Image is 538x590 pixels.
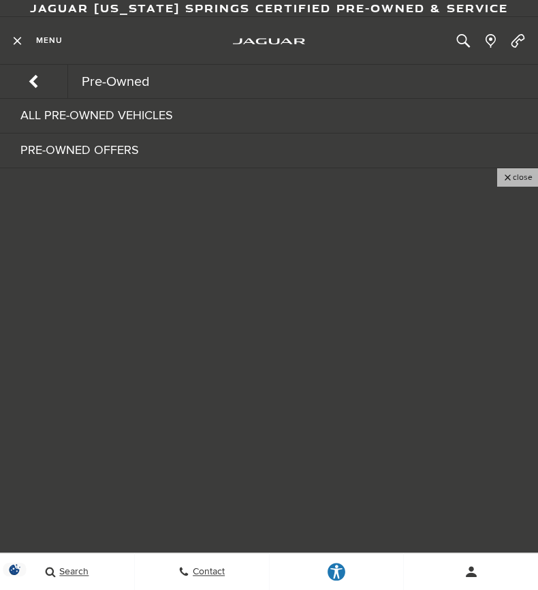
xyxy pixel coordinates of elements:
[82,74,150,90] span: Pre-Owned
[323,561,350,582] div: Explore your accessibility options
[233,35,305,47] a: jaguar
[270,553,405,590] a: Explore your accessibility options
[497,168,538,187] button: close menu
[30,1,508,16] a: Jaguar [US_STATE] Springs Certified Pre-Owned & Service
[233,38,305,45] img: Jaguar
[189,566,225,578] span: Contact
[404,555,538,589] button: Open user profile menu
[449,17,477,65] button: Open the inventory search
[36,35,63,46] span: Menu
[56,566,89,578] span: Search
